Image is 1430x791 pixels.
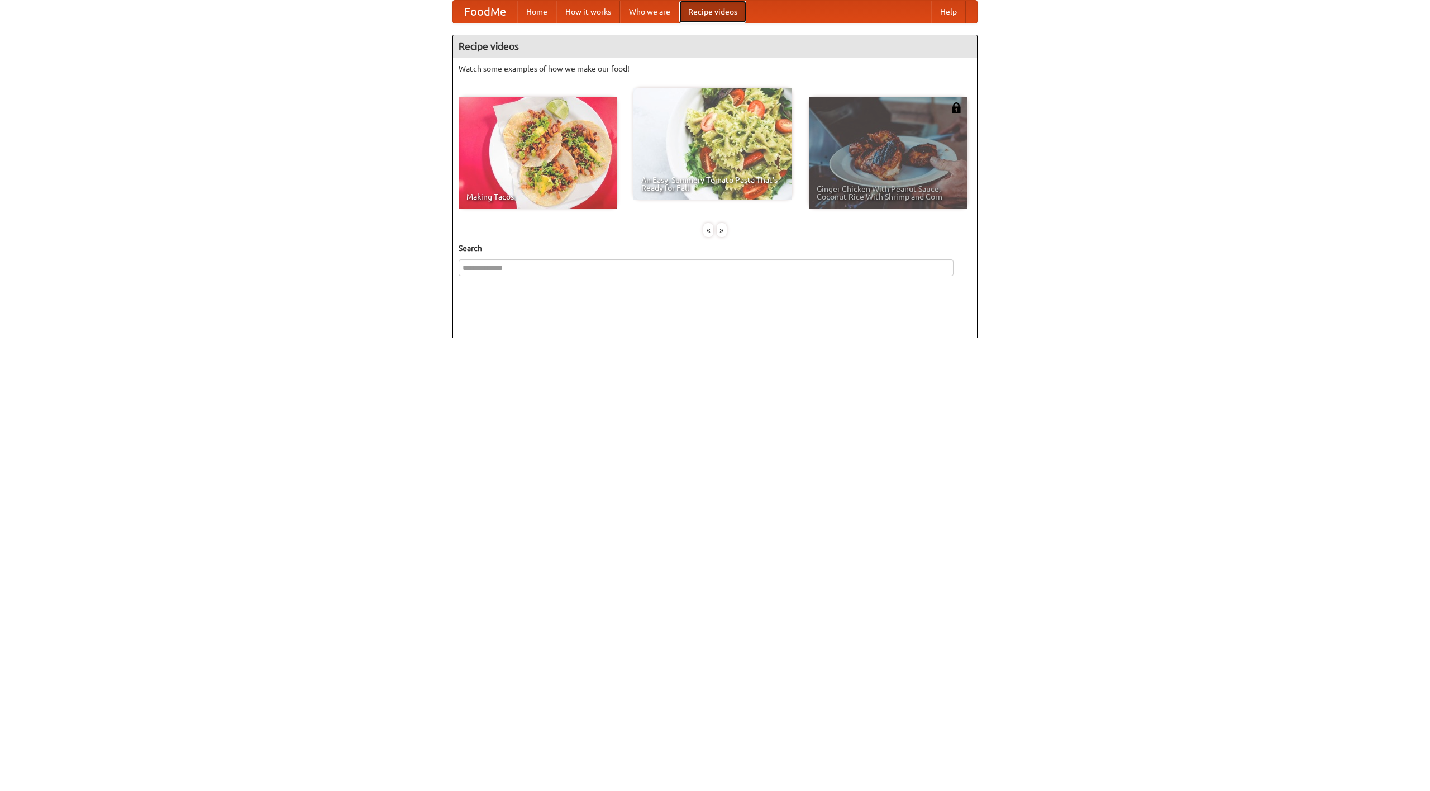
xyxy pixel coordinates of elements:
a: FoodMe [453,1,517,23]
a: An Easy, Summery Tomato Pasta That's Ready for Fall [633,88,792,200]
a: Who we are [620,1,679,23]
a: Making Tacos [459,97,617,209]
a: Home [517,1,556,23]
h5: Search [459,243,971,254]
div: » [717,223,727,237]
a: Recipe videos [679,1,746,23]
a: Help [931,1,966,23]
h4: Recipe videos [453,35,977,58]
p: Watch some examples of how we make our food! [459,63,971,74]
span: An Easy, Summery Tomato Pasta That's Ready for Fall [641,176,784,192]
span: Making Tacos [466,193,609,201]
div: « [703,223,713,237]
a: How it works [556,1,620,23]
img: 483408.png [951,102,962,113]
